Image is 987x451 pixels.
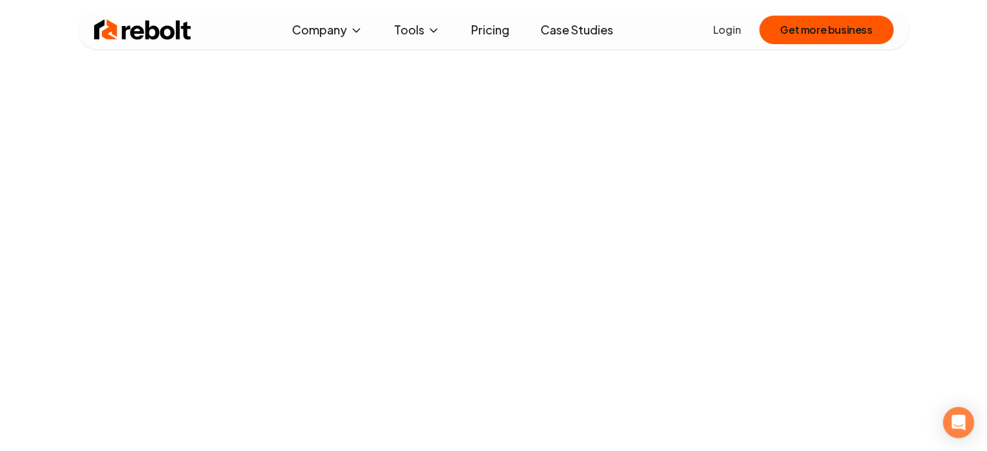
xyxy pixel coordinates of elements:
a: Case Studies [530,17,624,43]
button: Get more business [759,16,893,44]
a: Login [713,22,741,38]
a: Pricing [461,17,520,43]
div: Open Intercom Messenger [943,407,974,438]
button: Company [282,17,373,43]
img: Rebolt Logo [94,17,191,43]
button: Tools [384,17,450,43]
